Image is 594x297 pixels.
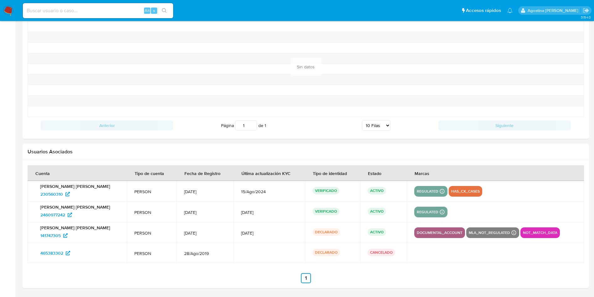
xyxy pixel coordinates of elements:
button: search-icon [158,6,171,15]
span: s [153,8,155,13]
span: Alt [145,8,150,13]
span: 3.154.0 [581,15,591,20]
a: Salir [583,7,589,14]
a: Notificaciones [507,8,513,13]
span: Accesos rápidos [466,7,501,14]
p: agostina.faruolo@mercadolibre.com [528,8,581,13]
h2: Usuarios Asociados [28,149,584,155]
input: Buscar usuario o caso... [23,7,173,15]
